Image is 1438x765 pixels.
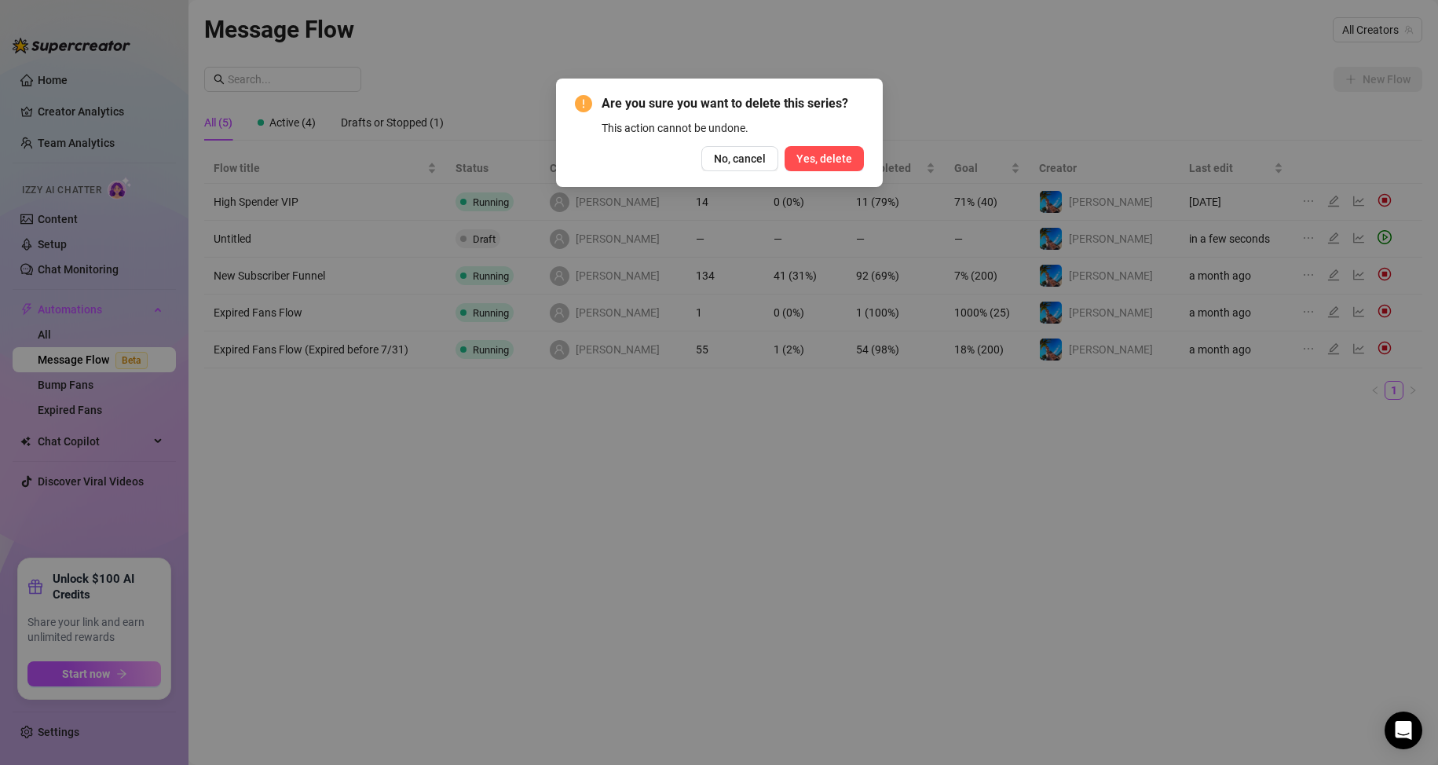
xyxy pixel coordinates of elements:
span: No, cancel [714,152,766,165]
div: Open Intercom Messenger [1385,712,1422,749]
span: exclamation-circle [575,95,592,112]
button: Yes, delete [785,146,864,171]
span: Are you sure you want to delete this series? [602,94,864,113]
button: No, cancel [701,146,778,171]
span: Yes, delete [796,152,852,165]
div: This action cannot be undone. [602,119,864,137]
